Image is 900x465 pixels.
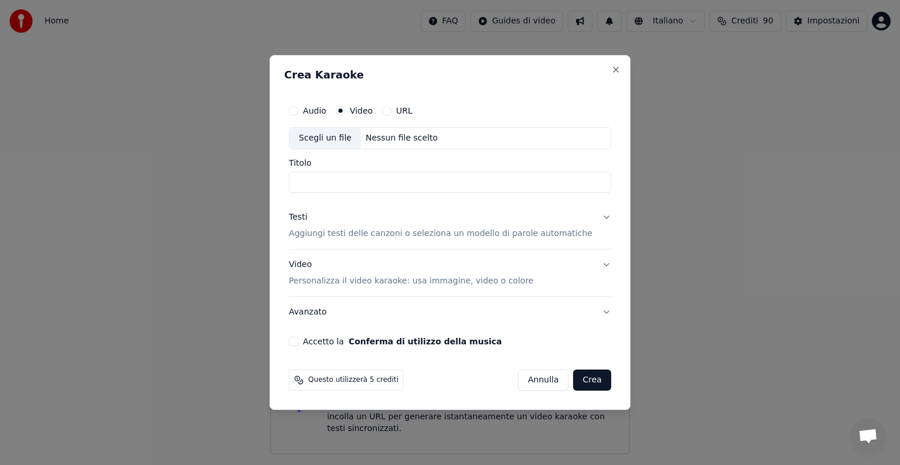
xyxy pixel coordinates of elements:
[518,370,569,391] button: Annulla
[289,297,611,327] button: Avanzato
[349,337,502,346] button: Accetto la
[289,275,533,287] p: Personalizza il video karaoke: usa immagine, video o colore
[289,259,533,287] div: Video
[396,107,412,115] label: URL
[361,132,442,144] div: Nessun file scelto
[289,128,361,149] div: Scegli un file
[289,228,592,240] p: Aggiungi testi delle canzoni o seleziona un modello di parole automatiche
[289,202,611,249] button: TestiAggiungi testi delle canzoni o seleziona un modello di parole automatiche
[303,107,326,115] label: Audio
[574,370,611,391] button: Crea
[284,70,616,80] h2: Crea Karaoke
[289,211,307,223] div: Testi
[350,107,373,115] label: Video
[289,159,611,167] label: Titolo
[289,249,611,296] button: VideoPersonalizza il video karaoke: usa immagine, video o colore
[303,337,502,346] label: Accetto la
[308,375,398,385] span: Questo utilizzerà 5 crediti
